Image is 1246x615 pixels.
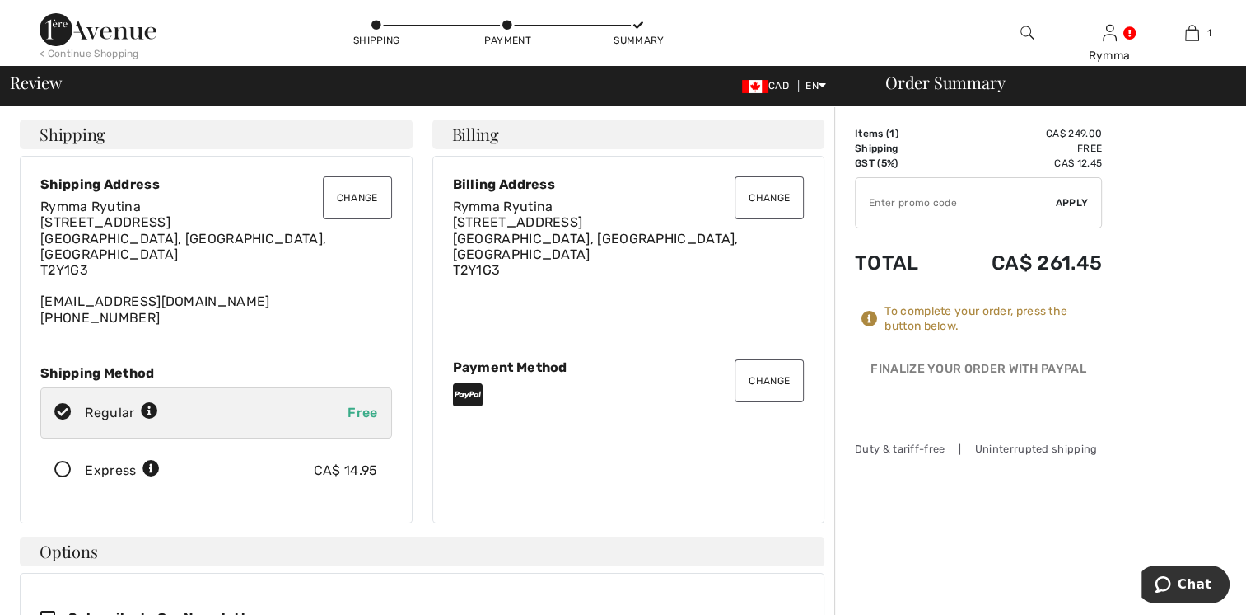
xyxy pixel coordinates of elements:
[855,360,1102,385] div: Finalize Your Order with PayPal
[805,80,826,92] span: EN
[40,365,392,381] div: Shipping Method
[483,33,532,48] div: Payment
[1020,23,1034,43] img: search the website
[452,126,499,143] span: Billing
[20,537,824,566] h4: Options
[453,176,805,192] div: Billing Address
[40,199,392,326] div: [EMAIL_ADDRESS][DOMAIN_NAME] [PHONE_NUMBER]
[945,141,1102,156] td: Free
[314,461,378,481] div: CA$ 14.95
[855,156,945,171] td: GST (5%)
[352,33,401,48] div: Shipping
[855,385,1102,422] iframe: PayPal-paypal
[1103,23,1117,43] img: My Info
[453,214,739,278] span: [STREET_ADDRESS] [GEOGRAPHIC_DATA], [GEOGRAPHIC_DATA], [GEOGRAPHIC_DATA] T2Y1G3
[323,176,392,219] button: Change
[1185,23,1199,43] img: My Bag
[855,141,945,156] td: Shipping
[735,176,804,219] button: Change
[348,405,377,420] span: Free
[614,33,663,48] div: Summary
[1141,566,1230,607] iframe: Opens a widget where you can chat to one of our agents
[40,126,105,143] span: Shipping
[945,126,1102,141] td: CA$ 249.00
[742,80,796,92] span: CAD
[85,403,158,423] div: Regular
[453,199,553,214] span: Rymma Ryutina
[40,199,141,214] span: Rymma Ryutina
[856,178,1056,228] input: Promo code
[453,359,805,375] div: Payment Method
[855,235,945,291] td: Total
[10,74,62,91] span: Review
[40,13,156,46] img: 1ère Avenue
[866,74,1236,91] div: Order Summary
[855,126,945,141] td: Items ( )
[1207,26,1211,40] span: 1
[735,359,804,402] button: Change
[945,156,1102,171] td: CA$ 12.45
[40,176,392,192] div: Shipping Address
[742,80,768,93] img: Canadian Dollar
[889,128,894,139] span: 1
[1151,23,1232,43] a: 1
[40,46,139,61] div: < Continue Shopping
[884,304,1102,334] div: To complete your order, press the button below.
[85,461,160,481] div: Express
[945,235,1102,291] td: CA$ 261.45
[1103,25,1117,40] a: Sign In
[1069,47,1150,64] div: Rymma
[1056,195,1089,210] span: Apply
[40,214,326,278] span: [STREET_ADDRESS] [GEOGRAPHIC_DATA], [GEOGRAPHIC_DATA], [GEOGRAPHIC_DATA] T2Y1G3
[855,441,1102,457] div: Duty & tariff-free | Uninterrupted shipping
